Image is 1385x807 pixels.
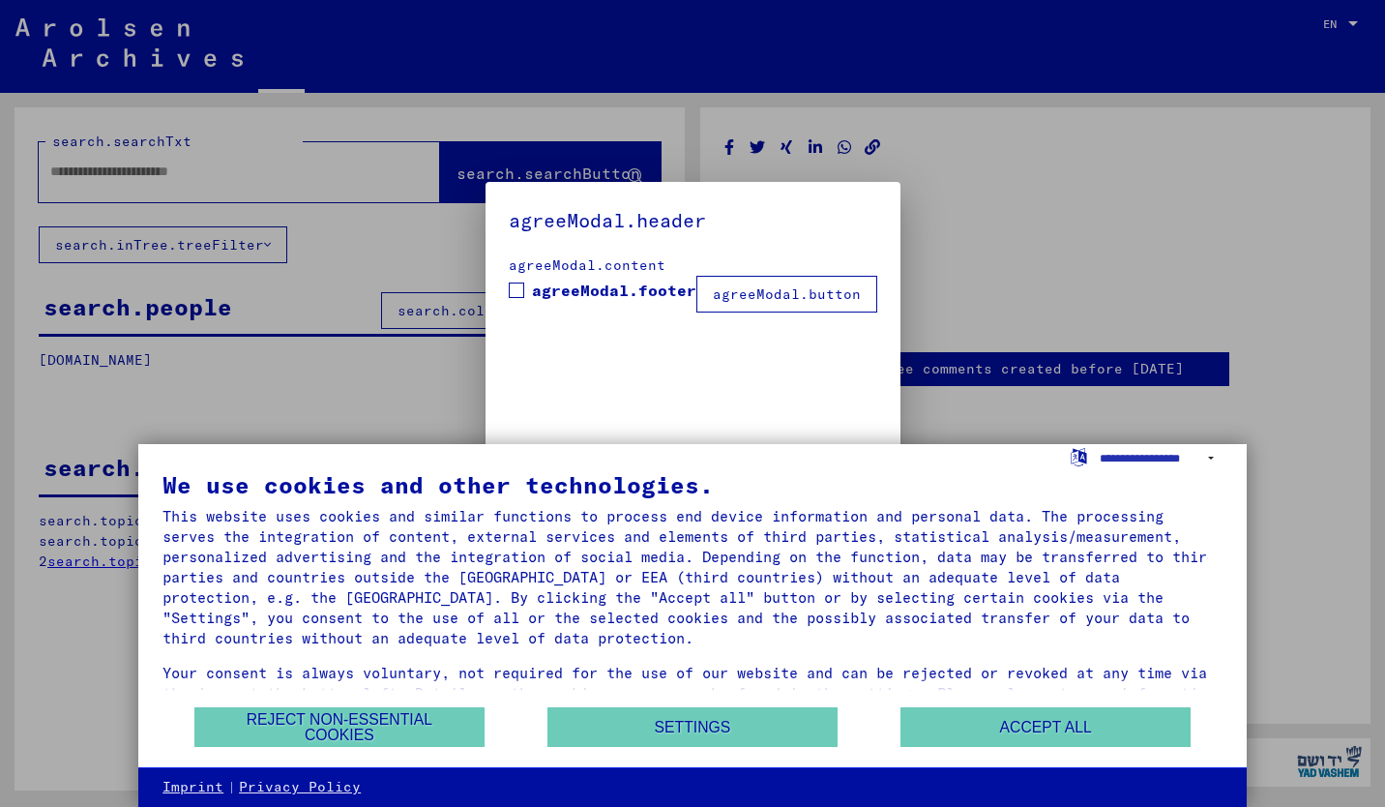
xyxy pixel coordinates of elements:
button: agreeModal.button [696,276,877,313]
a: Privacy Policy [239,778,361,797]
button: Reject non-essential cookies [194,707,485,747]
a: Imprint [162,778,223,797]
div: agreeModal.content [509,255,877,276]
button: Accept all [900,707,1191,747]
span: agreeModal.footer [532,279,696,302]
button: Settings [547,707,838,747]
div: We use cookies and other technologies. [162,473,1223,496]
div: Your consent is always voluntary, not required for the use of our website and can be rejected or ... [162,663,1223,724]
h5: agreeModal.header [509,205,877,236]
div: This website uses cookies and similar functions to process end device information and personal da... [162,506,1223,648]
